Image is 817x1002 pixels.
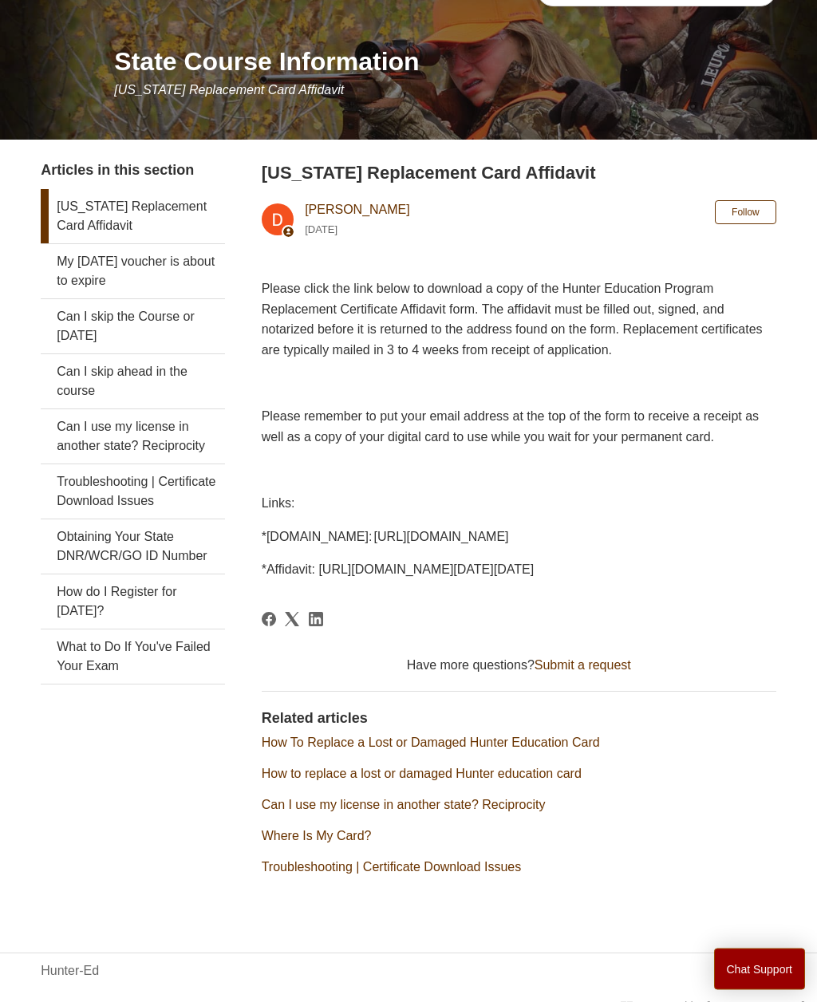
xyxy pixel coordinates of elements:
[41,300,224,354] a: Can I skip the Course or [DATE]
[41,410,224,464] a: Can I use my license in another state? Reciprocity
[305,224,337,236] time: 02/12/2024, 18:11
[262,160,776,187] h2: Pennsylvania Replacement Card Affidavit
[262,861,522,874] a: Troubleshooting | Certificate Download Issues
[41,575,224,629] a: How do I Register for [DATE]?
[41,190,224,244] a: [US_STATE] Replacement Card Affidavit
[41,163,194,179] span: Articles in this section
[41,245,224,299] a: My [DATE] voucher is about to expire
[285,613,299,627] svg: Share this page on X Corp
[262,410,759,444] span: Please remember to put your email address at the top of the form to receive a receipt as well as ...
[305,203,410,217] a: [PERSON_NAME]
[262,799,546,812] a: Can I use my license in another state? Reciprocity
[262,736,600,750] a: How To Replace a Lost or Damaged Hunter Education Card
[309,613,323,627] a: LinkedIn
[114,43,776,81] h1: State Course Information
[262,282,763,357] span: Please click the link below to download a copy of the Hunter Education Program Replacement Certif...
[285,613,299,627] a: X Corp
[715,201,776,225] button: Follow Article
[309,613,323,627] svg: Share this page on LinkedIn
[714,949,806,990] button: Chat Support
[262,497,295,511] span: Links:
[41,520,224,574] a: Obtaining Your State DNR/WCR/GO ID Number
[262,657,776,676] div: Have more questions?
[262,531,509,544] span: *[DOMAIN_NAME]: [URL][DOMAIN_NAME]
[262,830,372,843] a: Where Is My Card?
[262,613,276,627] svg: Share this page on Facebook
[41,962,99,981] a: Hunter-Ed
[262,708,776,730] h2: Related articles
[535,659,631,673] a: Submit a request
[262,767,582,781] a: How to replace a lost or damaged Hunter education card
[41,355,224,409] a: Can I skip ahead in the course
[262,563,534,577] span: *Affidavit: [URL][DOMAIN_NAME][DATE][DATE]
[262,613,276,627] a: Facebook
[114,84,344,97] span: [US_STATE] Replacement Card Affidavit
[41,630,224,684] a: What to Do If You've Failed Your Exam
[41,465,224,519] a: Troubleshooting | Certificate Download Issues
